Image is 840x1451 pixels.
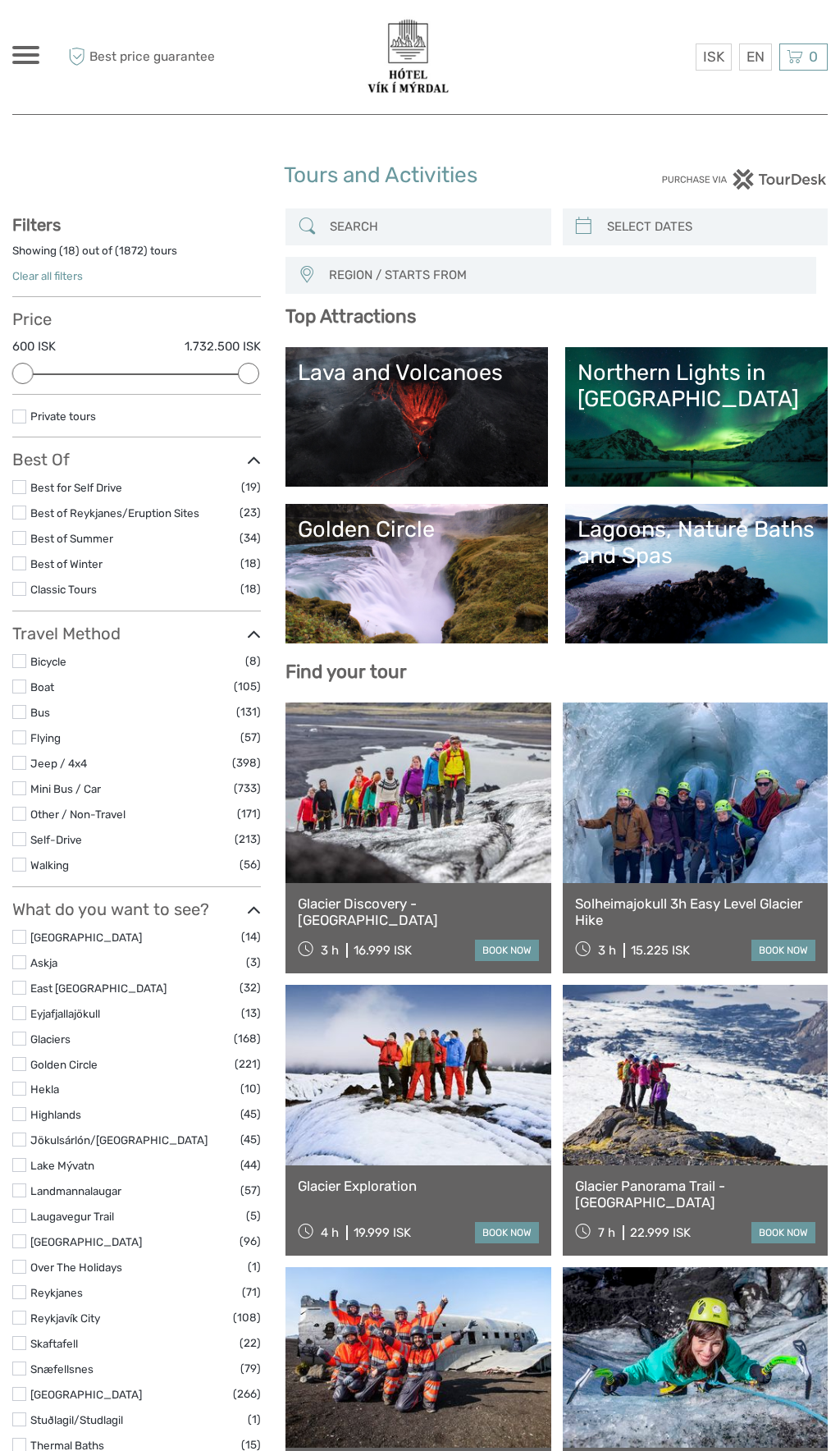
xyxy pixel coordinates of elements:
[703,48,724,65] span: ISK
[235,830,261,849] span: (213)
[321,943,339,958] span: 3 h
[475,1222,539,1243] a: book now
[285,305,416,327] b: Top Attractions
[631,943,690,958] div: 15.225 ISK
[298,516,536,631] a: Golden Circle
[298,516,536,542] div: Golden Circle
[30,583,97,596] a: Classic Tours
[240,579,261,598] span: (18)
[12,338,56,355] label: 600 ISK
[577,516,815,631] a: Lagoons, Nature Baths and Spas
[12,243,261,268] div: Showing ( ) out of ( ) tours
[185,338,261,355] label: 1.732.500 ISK
[575,895,815,929] a: Solheimajokull 3h Easy Level Glacier Hike
[12,450,261,469] h3: Best Of
[30,557,103,570] a: Best of Winter
[246,1206,261,1225] span: (5)
[30,506,199,520] a: Best of Reykjanes/Eruption Sites
[321,1225,339,1240] span: 4 h
[240,1105,261,1124] span: (45)
[354,1225,411,1240] div: 19.999 ISK
[30,1007,100,1020] a: Eyjafjallajökull
[577,516,815,570] div: Lagoons, Nature Baths and Spas
[30,833,82,846] a: Self-Drive
[30,1337,78,1350] a: Skaftafell
[30,1184,121,1197] a: Landmannalaugar
[240,554,261,573] span: (18)
[30,1108,81,1121] a: Highlands
[598,943,616,958] span: 3 h
[240,1156,261,1174] span: (44)
[12,899,261,919] h3: What do you want to see?
[30,1311,100,1325] a: Reykjavík City
[354,943,412,958] div: 16.999 ISK
[233,1385,261,1403] span: (266)
[64,43,217,71] span: Best price guarantee
[234,1029,261,1048] span: (168)
[30,1235,142,1248] a: [GEOGRAPHIC_DATA]
[630,1225,691,1240] div: 22.999 ISK
[598,1225,615,1240] span: 7 h
[240,1232,261,1251] span: (96)
[30,1362,94,1375] a: Snæfellsnes
[240,1079,261,1098] span: (10)
[285,661,407,683] b: Find your tour
[30,782,101,795] a: Mini Bus / Car
[577,359,815,474] a: Northern Lights in [GEOGRAPHIC_DATA]
[248,1257,261,1276] span: (1)
[30,410,96,423] a: Private tours
[30,1159,94,1172] a: Lake Mývatn
[739,43,772,71] div: EN
[298,1178,538,1194] a: Glacier Exploration
[30,956,57,969] a: Askja
[751,940,815,961] a: book now
[240,1130,261,1149] span: (45)
[575,1178,815,1211] a: Glacier Panorama Trail - [GEOGRAPHIC_DATA]
[30,1032,71,1046] a: Glaciers
[30,655,66,668] a: Bicycle
[119,243,144,259] label: 1872
[284,162,555,189] h1: Tours and Activities
[240,1181,261,1200] span: (57)
[30,982,167,995] a: East [GEOGRAPHIC_DATA]
[30,532,113,545] a: Best of Summer
[30,931,142,944] a: [GEOGRAPHIC_DATA]
[240,1334,261,1353] span: (22)
[30,1083,59,1096] a: Hekla
[234,677,261,696] span: (105)
[475,940,539,961] a: book now
[241,1004,261,1023] span: (13)
[240,529,261,547] span: (34)
[12,269,83,282] a: Clear all filters
[30,858,69,872] a: Walking
[232,753,261,772] span: (398)
[298,359,536,474] a: Lava and Volcanoes
[242,1283,261,1302] span: (71)
[240,855,261,874] span: (56)
[30,1058,98,1071] a: Golden Circle
[322,262,808,289] button: REGION / STARTS FROM
[233,1308,261,1327] span: (108)
[240,978,261,997] span: (32)
[298,895,538,929] a: Glacier Discovery - [GEOGRAPHIC_DATA]
[12,309,261,329] h3: Price
[30,1133,208,1147] a: Jökulsárlón/[GEOGRAPHIC_DATA]
[298,359,536,386] div: Lava and Volcanoes
[235,1055,261,1073] span: (221)
[751,1222,815,1243] a: book now
[63,243,75,259] label: 18
[30,808,126,821] a: Other / Non-Travel
[806,48,820,65] span: 0
[30,1413,123,1426] a: Stuðlagil/Studlagil
[236,703,261,721] span: (131)
[30,706,50,719] a: Bus
[240,728,261,747] span: (57)
[241,478,261,497] span: (19)
[12,624,261,643] h3: Travel Method
[30,1210,114,1223] a: Laugavegur Trail
[240,1359,261,1378] span: (79)
[30,680,54,693] a: Boat
[241,927,261,946] span: (14)
[240,503,261,522] span: (23)
[362,16,454,98] img: 3623-377c0aa7-b839-403d-a762-68de84ed66d4_logo_big.png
